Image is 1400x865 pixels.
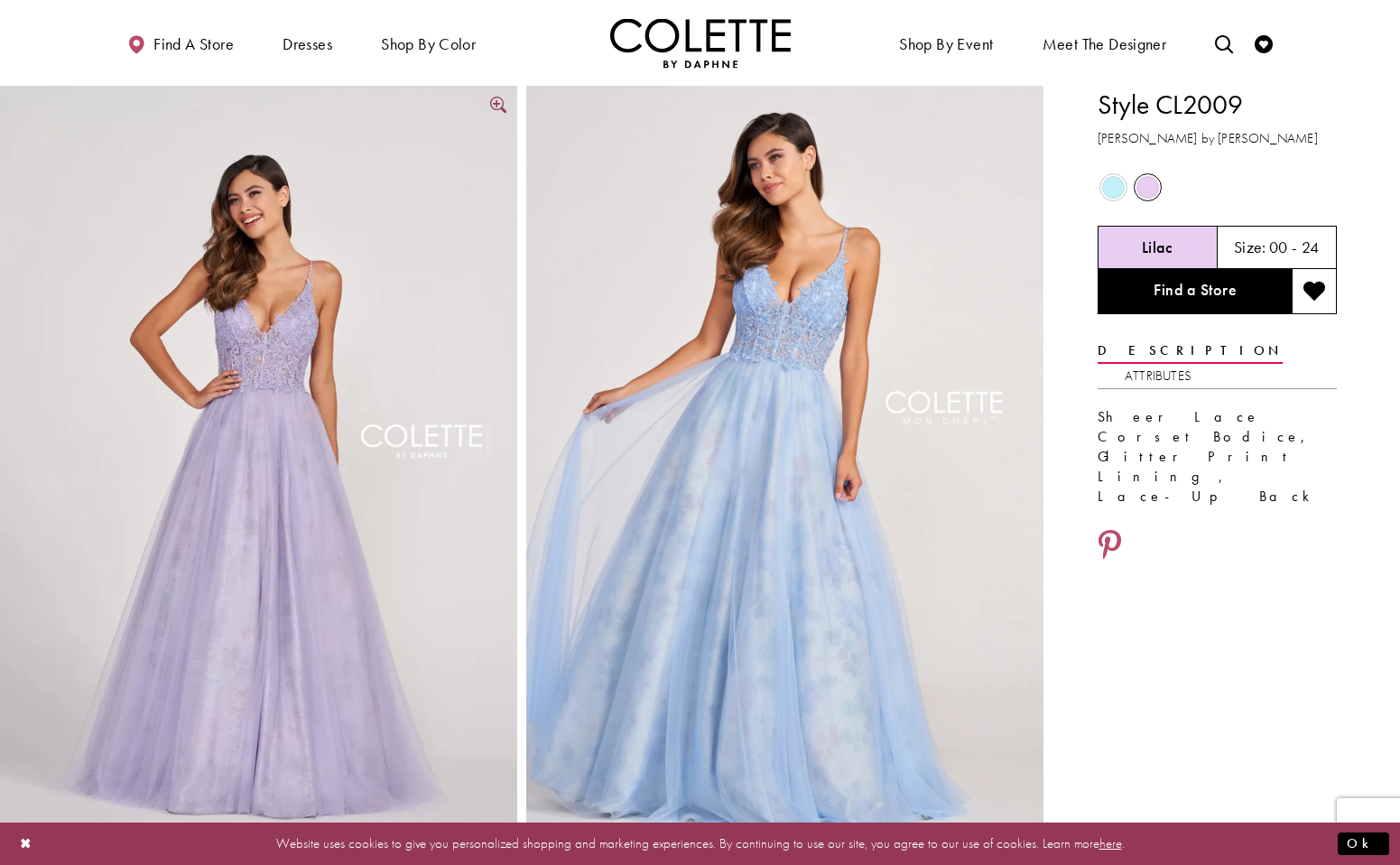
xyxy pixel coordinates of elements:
[1234,237,1266,257] span: Size:
[11,828,42,860] button: Close Dialog
[1338,832,1389,855] button: Submit Dialog
[1043,35,1167,53] span: Meet the designer
[1038,18,1172,68] a: Meet the designer
[610,18,791,68] img: Colette by Daphne
[376,18,480,68] span: Shop by color
[610,18,791,68] a: Visit Home Page
[153,35,234,53] span: Find a store
[1125,363,1191,389] a: Attributes
[1098,128,1337,149] h3: [PERSON_NAME] by [PERSON_NAME]
[1269,238,1320,256] h5: 00 - 24
[1098,407,1337,507] div: Sheer Lace Corset Bodice, Glitter Print Lining, Lace-Up Back
[123,18,238,68] a: Find a store
[899,35,993,53] span: Shop By Event
[1098,269,1292,314] a: Find a Store
[1098,338,1283,364] a: Description
[278,18,337,68] span: Dresses
[1098,86,1337,124] h1: Style CL2009
[1292,269,1337,314] button: Add to wishlist
[381,35,476,53] span: Shop by color
[1142,238,1173,256] h5: Chosen color
[526,86,1043,862] video: Style CL2009 Colette by Daphne #1 autoplay loop mute video
[895,18,997,68] span: Shop By Event
[1098,529,1122,563] a: Share using Pinterest - Opens in new tab
[1132,172,1164,203] div: Lilac
[1210,18,1238,68] a: Toggle search
[1099,834,1122,852] a: here
[1250,18,1277,68] a: Check Wishlist
[1098,171,1337,205] div: Product color controls state depends on size chosen
[130,832,1270,856] p: Website uses cookies to give you personalized shopping and marketing experiences. By continuing t...
[283,35,332,53] span: Dresses
[1098,172,1129,203] div: Light Blue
